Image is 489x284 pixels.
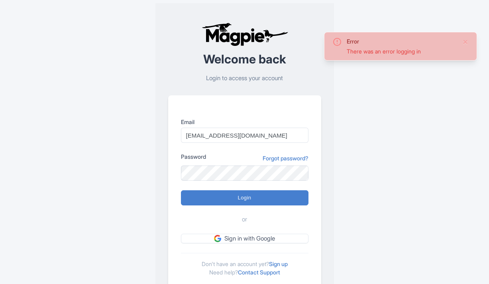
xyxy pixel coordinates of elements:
p: Login to access your account [168,74,321,83]
h2: Welcome back [168,53,321,66]
label: Password [181,152,206,161]
img: google.svg [214,235,221,242]
a: Sign up [269,260,288,267]
a: Sign in with Google [181,234,308,244]
span: or [242,215,247,224]
div: There was an error logging in [347,47,456,55]
img: logo-ab69f6fb50320c5b225c76a69d11143b.png [200,22,289,46]
label: Email [181,118,308,126]
a: Forgot password? [263,154,308,162]
div: Don't have an account yet? Need help? [181,253,308,276]
button: Close [462,37,469,47]
a: Contact Support [238,269,280,276]
input: you@example.com [181,128,308,143]
div: Error [347,37,456,45]
input: Login [181,190,308,205]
